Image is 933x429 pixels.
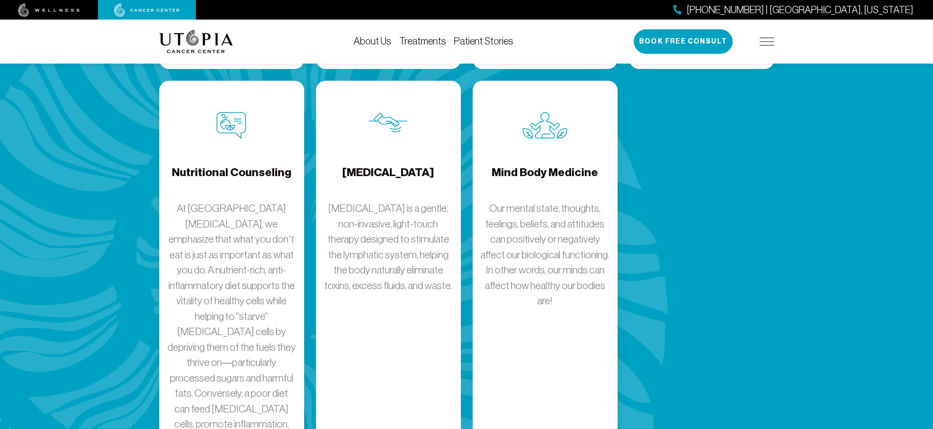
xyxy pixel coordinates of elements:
img: icon-hamburger [760,38,774,45]
img: cancer center [114,3,180,17]
h4: Mind Body Medicine [492,165,598,197]
a: About Us [354,36,391,46]
button: Book Free Consult [634,29,733,54]
a: [PHONE_NUMBER] | [GEOGRAPHIC_DATA], [US_STATE] [673,3,913,17]
img: logo [159,30,233,53]
img: wellness [18,3,80,17]
img: Mind Body Medicine [523,112,567,139]
p: Our mental state, thoughts, feelings, beliefs, and attitudes can positively or negatively affect ... [480,201,610,309]
a: Treatments [399,36,446,46]
img: Nutritional Counseling [216,112,246,139]
p: [MEDICAL_DATA] is a gentle, non-invasive, light-touch therapy designed to stimulate the lymphatic... [324,201,453,293]
h4: Nutritional Counseling [172,165,291,197]
a: Patient Stories [454,36,513,46]
h4: [MEDICAL_DATA] [342,165,434,197]
span: [PHONE_NUMBER] | [GEOGRAPHIC_DATA], [US_STATE] [687,3,913,17]
img: Lymphatic Massage [369,112,407,133]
